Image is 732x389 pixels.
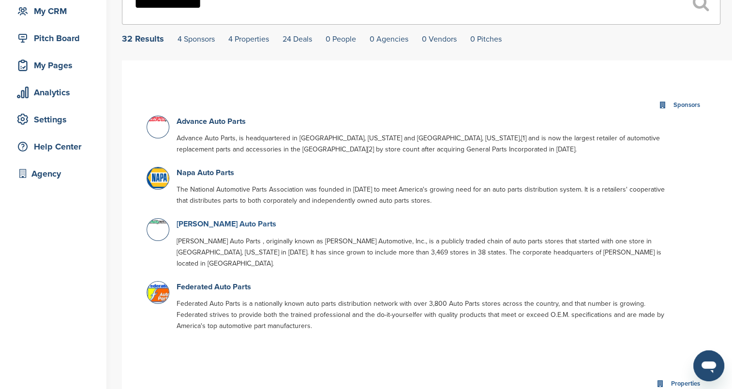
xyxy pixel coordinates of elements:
a: 4 Sponsors [178,34,215,44]
div: Agency [15,165,97,182]
a: Help Center [10,135,97,158]
div: Pitch Board [15,30,97,47]
a: 0 Agencies [370,34,408,44]
a: 4 Properties [228,34,269,44]
div: My Pages [15,57,97,74]
p: [PERSON_NAME] Auto Parts , originally known as [PERSON_NAME] Automotive, Inc., is a publicly trad... [177,236,672,269]
a: [PERSON_NAME] Auto Parts [177,219,276,229]
p: The National Automotive Parts Association was founded in [DATE] to meet America's growing need fo... [177,184,672,206]
div: Sponsors [671,100,702,111]
p: Advance Auto Parts, is headquartered in [GEOGRAPHIC_DATA], [US_STATE] and [GEOGRAPHIC_DATA], [US_... [177,133,672,155]
a: My Pages [10,54,97,76]
a: 0 Pitches [470,34,502,44]
a: Advance Auto Parts [177,117,246,126]
a: Analytics [10,81,97,104]
div: My CRM [15,2,97,20]
img: Open uri20141112 50798 16yi8kg [147,282,171,303]
a: 0 People [326,34,356,44]
div: Settings [15,111,97,128]
a: 24 Deals [283,34,312,44]
img: Open uri20141112 50798 mvp8w4 [147,116,171,121]
div: Analytics [15,84,97,101]
a: 0 Vendors [422,34,457,44]
iframe: Button to launch messaging window [693,350,724,381]
a: Agency [10,163,97,185]
img: Data [147,167,171,188]
p: Federated Auto Parts is a nationally known auto parts distribution network with over 3,800 Auto P... [177,298,672,331]
img: Open uri20141112 50798 1s1hxsn [147,219,171,224]
a: Pitch Board [10,27,97,49]
a: Settings [10,108,97,131]
a: Federated Auto Parts [177,282,251,292]
a: Napa Auto Parts [177,168,234,178]
div: Help Center [15,138,97,155]
div: 32 Results [122,34,164,43]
